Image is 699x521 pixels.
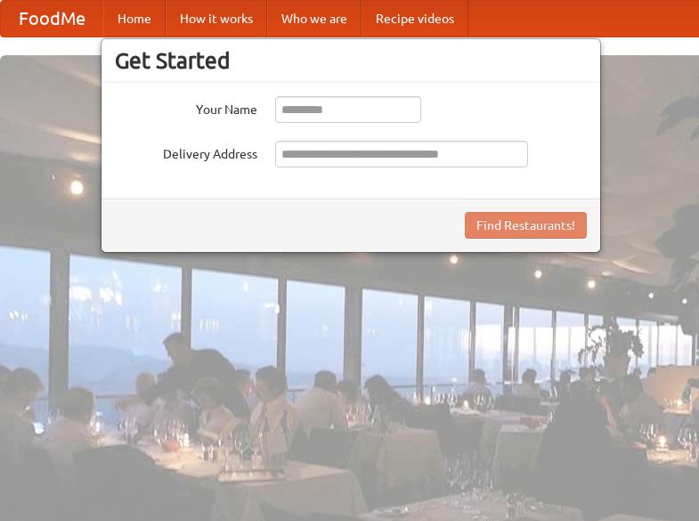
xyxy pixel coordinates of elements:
[115,47,587,74] h3: Get Started
[465,212,587,239] button: Find Restaurants!
[115,96,257,118] label: Your Name
[362,1,468,37] a: Recipe videos
[267,1,362,37] a: Who we are
[115,141,257,163] label: Delivery Address
[166,1,267,37] a: How it works
[103,1,166,37] a: Home
[1,1,103,37] a: FoodMe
